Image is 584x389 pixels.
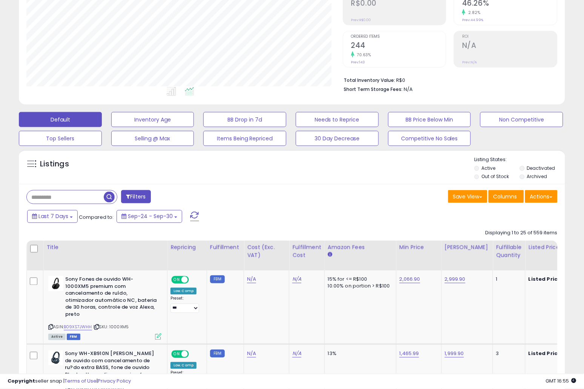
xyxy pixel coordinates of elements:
[496,244,522,260] div: Fulfillable Quantity
[292,276,301,283] a: N/A
[400,244,438,252] div: Min Price
[546,378,576,385] span: 2025-10-8 16:55 GMT
[171,288,197,295] div: Low. Comp
[79,214,114,221] span: Compared to:
[172,351,181,358] span: ON
[496,351,519,357] div: 3
[355,52,371,58] small: 70.63%
[462,18,483,22] small: Prev: 44.99%
[527,165,555,171] label: Deactivated
[121,190,151,203] button: Filters
[493,193,517,200] span: Columns
[98,378,131,385] a: Privacy Policy
[489,190,524,203] button: Columns
[203,131,286,146] button: Items Being Repriced
[128,213,173,220] span: Sep-24 - Sep-30
[529,276,563,283] b: Listed Price:
[462,60,477,65] small: Prev: N/A
[496,276,519,283] div: 1
[351,60,365,65] small: Prev: 143
[188,351,200,358] span: OFF
[210,275,225,283] small: FBM
[292,350,301,358] a: N/A
[351,35,446,39] span: Ordered Items
[328,351,390,357] div: 13%
[111,131,194,146] button: Selling @ Max
[27,210,78,223] button: Last 7 Days
[296,131,379,146] button: 30 Day Decrease
[529,350,563,357] b: Listed Price:
[328,283,390,290] div: 10.00% on portion > R$100
[344,77,395,83] b: Total Inventory Value:
[400,276,420,283] a: 2,066.90
[328,252,332,258] small: Amazon Fees.
[481,165,495,171] label: Active
[48,276,161,339] div: ASIN:
[247,276,256,283] a: N/A
[8,378,35,385] strong: Copyright
[8,378,131,385] div: seller snap | |
[172,277,181,283] span: ON
[171,244,204,252] div: Repricing
[19,131,102,146] button: Top Sellers
[210,244,241,252] div: Fulfillment
[296,112,379,127] button: Needs to Reprice
[48,351,63,366] img: 31yunLM8FGL._SL40_.jpg
[111,112,194,127] button: Inventory Age
[292,244,321,260] div: Fulfillment Cost
[38,213,68,220] span: Last 7 Days
[475,156,566,163] p: Listing States:
[46,244,164,252] div: Title
[480,112,563,127] button: Non Competitive
[93,324,129,330] span: | SKU: 1000XM5
[445,276,466,283] a: 2,999.90
[404,86,413,93] span: N/A
[466,10,481,15] small: 2.82%
[65,378,97,385] a: Terms of Use
[481,173,509,180] label: Out of Stock
[445,350,464,358] a: 1,999.90
[328,276,390,283] div: 15% for <= R$100
[203,112,286,127] button: BB Drop in 7d
[448,190,487,203] button: Save View
[527,173,547,180] label: Archived
[117,210,182,223] button: Sep-24 - Sep-30
[19,112,102,127] button: Default
[344,75,552,84] li: R$0
[462,35,557,39] span: ROI
[247,350,256,358] a: N/A
[388,131,471,146] button: Competitive No Sales
[65,276,157,320] b: Sony Fones de ouvido WH-1000XM5 premium com cancelamento de ruído, otimizador automático NC, bate...
[525,190,558,203] button: Actions
[40,159,69,169] h5: Listings
[247,244,286,260] div: Cost (Exc. VAT)
[486,230,558,237] div: Displaying 1 to 25 of 559 items
[328,244,393,252] div: Amazon Fees
[48,334,66,340] span: All listings currently available for purchase on Amazon
[171,362,197,369] div: Low. Comp
[351,41,446,51] h2: 244
[188,277,200,283] span: OFF
[48,276,63,291] img: 31vOBg8cPaL._SL40_.jpg
[388,112,471,127] button: BB Price Below Min
[351,18,371,22] small: Prev: R$0.00
[64,324,92,331] a: B09XS7JWHH
[67,334,80,340] span: FBM
[462,41,557,51] h2: N/A
[344,86,403,92] b: Short Term Storage Fees:
[400,350,419,358] a: 1,465.99
[445,244,490,252] div: [PERSON_NAME]
[210,350,225,358] small: FBM
[171,296,201,313] div: Preset:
